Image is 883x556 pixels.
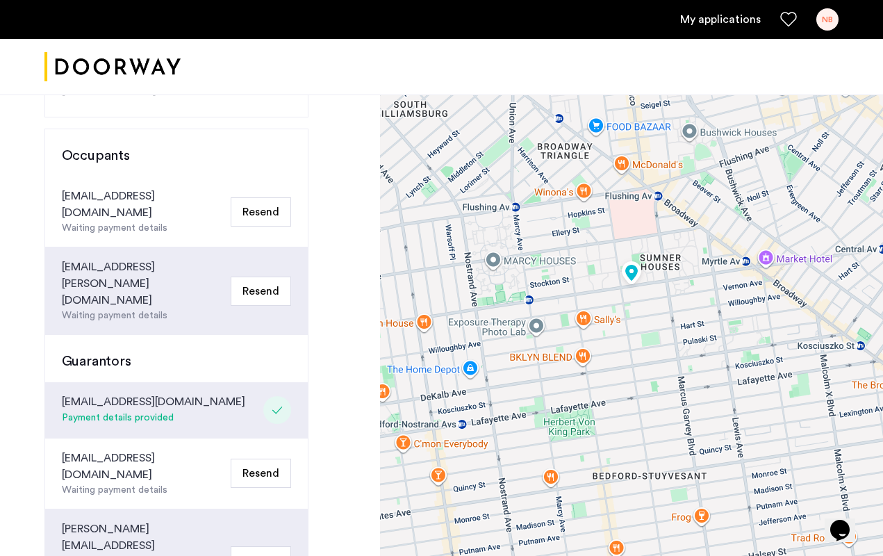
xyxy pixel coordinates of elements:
h3: Occupants [62,146,291,165]
div: Waiting payment details [62,221,225,236]
img: logo [44,41,181,93]
div: [EMAIL_ADDRESS][PERSON_NAME][DOMAIN_NAME] [62,259,225,309]
div: [EMAIL_ADDRESS][DOMAIN_NAME] [62,393,245,410]
div: Waiting payment details [62,309,225,323]
button: Resend Email [231,197,291,227]
a: Cazamio logo [44,41,181,93]
div: Payment details provided [62,410,245,427]
iframe: chat widget [825,500,869,542]
button: Resend Email [231,277,291,306]
div: [EMAIL_ADDRESS][DOMAIN_NAME] [62,450,225,483]
div: NB [816,8,839,31]
button: Resend Email [231,459,291,488]
h3: Guarantors [62,352,291,371]
div: Waiting payment details [62,483,225,498]
div: [EMAIL_ADDRESS][DOMAIN_NAME] [62,188,225,221]
a: Favorites [780,11,797,28]
a: My application [680,11,761,28]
